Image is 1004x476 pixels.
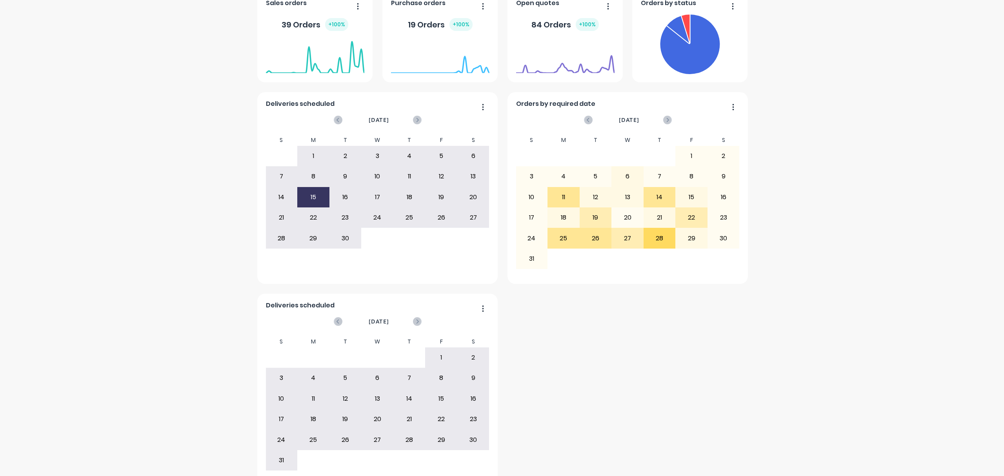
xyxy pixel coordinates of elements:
div: 19 [330,409,361,429]
div: 24 [266,430,297,449]
div: 4 [394,146,425,166]
div: 18 [298,409,329,429]
div: 24 [362,208,393,227]
div: 7 [394,368,425,388]
div: 15 [298,187,329,207]
div: 1 [298,146,329,166]
div: 26 [330,430,361,449]
div: 30 [330,228,361,248]
div: 8 [298,167,329,186]
div: F [425,134,457,146]
div: 13 [458,167,489,186]
div: + 100 % [449,18,473,31]
div: 1 [676,146,707,166]
div: 9 [330,167,361,186]
div: 3 [362,146,393,166]
div: F [425,336,457,347]
div: 11 [394,167,425,186]
span: [DATE] [619,116,639,124]
div: 31 [516,249,547,269]
div: 14 [266,187,297,207]
div: S [266,134,298,146]
div: T [393,336,426,347]
div: 1 [426,348,457,367]
div: 18 [394,187,425,207]
div: M [547,134,580,146]
div: 21 [644,208,675,227]
div: T [644,134,676,146]
div: 9 [458,368,489,388]
div: 16 [330,187,361,207]
div: 27 [362,430,393,449]
div: 6 [362,368,393,388]
div: M [297,336,329,347]
div: + 100 % [576,18,599,31]
div: 26 [580,228,611,248]
div: 28 [644,228,675,248]
div: 2 [458,348,489,367]
div: 4 [548,167,579,186]
div: W [361,134,393,146]
div: 11 [298,389,329,409]
div: 14 [644,187,675,207]
div: F [675,134,708,146]
div: 3 [266,368,297,388]
div: 84 Orders [531,18,599,31]
div: 27 [612,228,643,248]
div: 21 [266,208,297,227]
div: 21 [394,409,425,429]
div: 28 [266,228,297,248]
div: 10 [516,187,547,207]
div: 16 [458,389,489,409]
div: 6 [612,167,643,186]
div: T [329,134,362,146]
div: 25 [298,430,329,449]
span: [DATE] [369,317,389,326]
div: W [361,336,393,347]
div: 23 [458,409,489,429]
div: S [708,134,740,146]
div: M [297,134,329,146]
div: S [266,336,298,347]
div: 13 [362,389,393,409]
div: 7 [266,167,297,186]
div: 18 [548,208,579,227]
div: 25 [394,208,425,227]
div: 29 [426,430,457,449]
div: 22 [676,208,707,227]
div: + 100 % [325,18,348,31]
div: T [329,336,362,347]
div: 9 [708,167,739,186]
div: 23 [330,208,361,227]
div: 17 [516,208,547,227]
div: 31 [266,451,297,470]
div: 12 [580,187,611,207]
div: 10 [362,167,393,186]
div: 6 [458,146,489,166]
div: 17 [362,187,393,207]
div: 14 [394,389,425,409]
div: 17 [266,409,297,429]
div: T [393,134,426,146]
div: 5 [330,368,361,388]
span: [DATE] [369,116,389,124]
div: 2 [330,146,361,166]
div: 39 Orders [282,18,348,31]
div: 19 [580,208,611,227]
div: 30 [708,228,739,248]
div: S [457,134,489,146]
div: 8 [426,368,457,388]
div: W [611,134,644,146]
div: 12 [426,167,457,186]
div: 5 [426,146,457,166]
div: 11 [548,187,579,207]
div: 16 [708,187,739,207]
div: 15 [426,389,457,409]
div: 28 [394,430,425,449]
div: 19 Orders [408,18,473,31]
div: 22 [298,208,329,227]
div: 3 [516,167,547,186]
div: T [580,134,612,146]
div: 15 [676,187,707,207]
div: 13 [612,187,643,207]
